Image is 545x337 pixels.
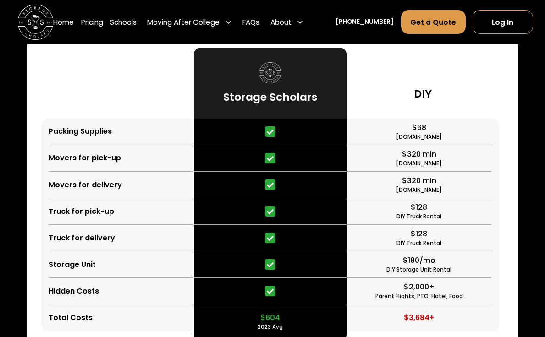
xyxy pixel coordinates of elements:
[81,10,103,34] a: Pricing
[223,90,317,104] h3: Storage Scholars
[259,62,281,83] img: Storage Scholars logo.
[473,10,533,34] a: Log In
[49,312,93,323] div: Total Costs
[258,323,283,331] div: 2023 Avg
[49,286,99,297] div: Hidden Costs
[396,239,441,247] div: DIY Truck Rental
[401,10,466,34] a: Get a Quote
[404,312,434,323] div: $3,684+
[18,5,53,40] img: Storage Scholars main logo
[402,175,436,186] div: $320 min
[49,179,122,190] div: Movers for delivery
[402,149,436,160] div: $320 min
[53,10,74,34] a: Home
[412,122,426,133] div: $68
[49,126,112,137] div: Packing Supplies
[242,10,259,34] a: FAQs
[411,228,427,239] div: $128
[396,213,441,221] div: DIY Truck Rental
[18,5,53,40] a: home
[375,293,463,300] div: Parent Flights, PTO, Hotel, Food
[414,87,432,101] h3: DIY
[396,133,442,141] div: [DOMAIN_NAME]
[49,233,115,244] div: Truck for delivery
[49,206,114,217] div: Truck for pick-up
[147,17,220,27] div: Moving After College
[396,186,442,194] div: [DOMAIN_NAME]
[403,255,435,266] div: $180/mo
[411,202,427,213] div: $128
[49,152,121,163] div: Movers for pick-up
[386,266,451,274] div: DIY Storage Unit Rental
[267,10,308,34] div: About
[404,282,435,293] div: $2,000+
[260,312,280,323] div: $604
[49,259,96,270] div: Storage Unit
[396,160,442,168] div: [DOMAIN_NAME]
[336,17,394,27] a: [PHONE_NUMBER]
[270,17,292,27] div: About
[143,10,236,34] div: Moving After College
[110,10,137,34] a: Schools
